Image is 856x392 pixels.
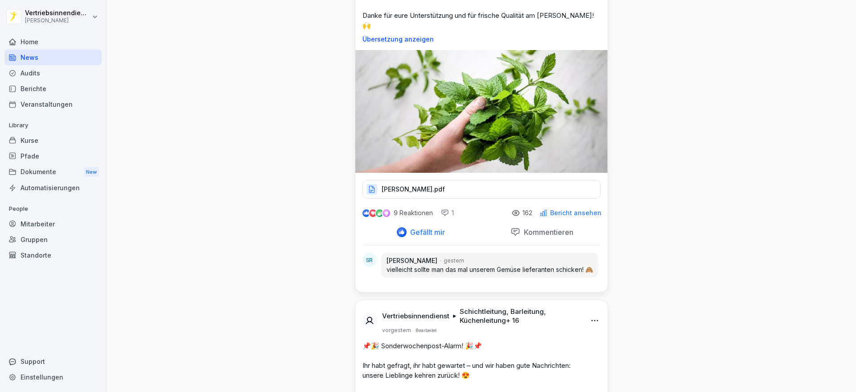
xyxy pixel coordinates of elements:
[387,265,593,274] p: vielleicht sollte man das mal unserem Gemüse lieferanten schicken! 🙈
[355,50,608,173] img: lq7p57aryeyzp2v45szq1dce.png
[382,312,449,321] p: Vertriebsinnendienst
[387,256,437,265] p: [PERSON_NAME]
[520,228,573,237] p: Kommentieren
[441,209,454,217] div: 1
[4,164,102,180] div: Dokumente
[362,253,377,267] div: SR
[550,209,601,217] p: Bericht ansehen
[407,228,445,237] p: Gefällt mir
[4,232,102,247] a: Gruppen
[362,188,601,196] a: [PERSON_NAME].pdf
[416,327,436,334] p: Bearbeitet
[4,202,102,216] p: People
[4,148,102,164] a: Pfade
[362,209,370,217] img: like
[25,9,90,17] p: Vertriebsinnendienst
[444,257,464,265] p: gestern
[4,216,102,232] a: Mitarbeiter
[382,185,445,194] p: [PERSON_NAME].pdf
[4,65,102,81] a: Audits
[84,167,99,177] div: New
[376,209,383,217] img: celebrate
[460,307,580,325] p: Schichtleitung, Barleitung, Küchenleitung + 16
[523,209,532,217] p: 162
[370,210,376,217] img: love
[4,164,102,180] a: DokumenteNew
[394,209,433,217] p: 9 Reaktionen
[4,50,102,65] a: News
[4,369,102,385] a: Einstellungen
[4,81,102,96] a: Berichte
[4,96,102,112] a: Veranstaltungen
[383,209,390,217] img: inspiring
[4,34,102,50] a: Home
[382,327,411,334] p: vorgestern
[4,118,102,133] p: Library
[4,180,102,196] a: Automatisierungen
[362,36,601,43] p: Übersetzung anzeigen
[4,354,102,369] div: Support
[4,133,102,148] a: Kurse
[4,247,102,263] a: Standorte
[25,17,90,24] p: [PERSON_NAME]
